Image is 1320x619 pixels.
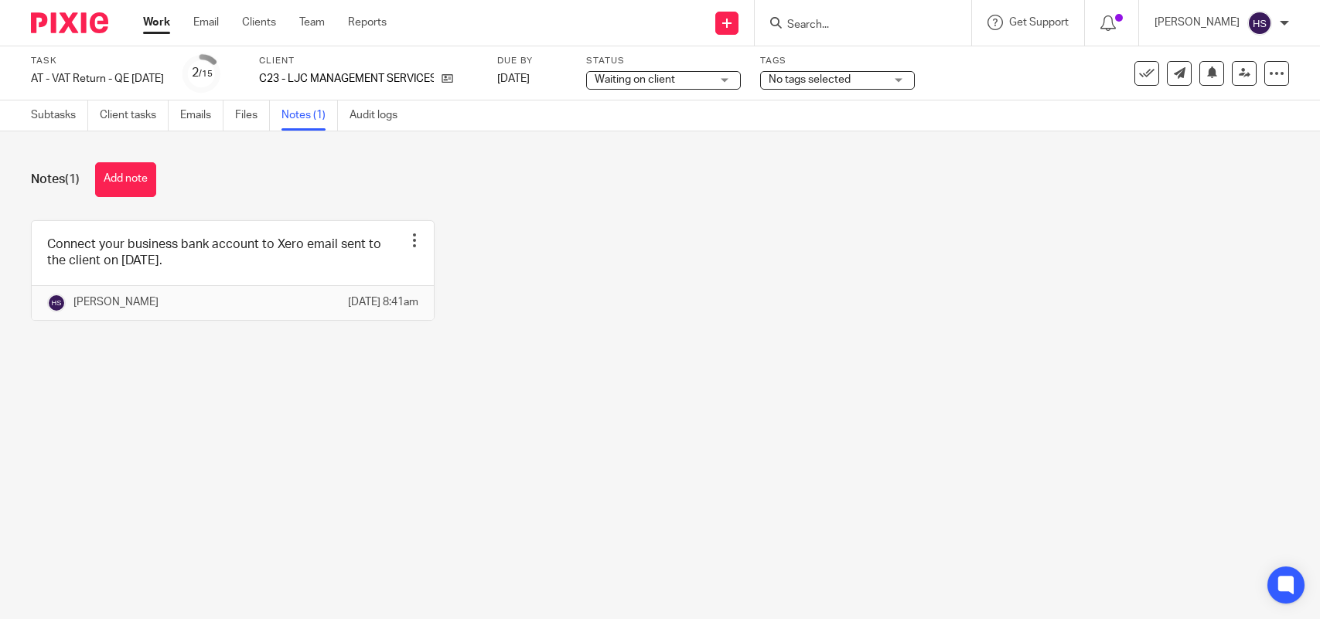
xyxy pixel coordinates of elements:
[31,172,80,188] h1: Notes
[1247,11,1272,36] img: svg%3E
[242,15,276,30] a: Clients
[1009,17,1069,28] span: Get Support
[95,162,156,197] button: Add note
[31,71,164,87] div: AT - VAT Return - QE 31-07-2025
[100,100,169,131] a: Client tasks
[31,100,88,131] a: Subtasks
[259,55,478,67] label: Client
[192,64,213,82] div: 2
[193,15,219,30] a: Email
[143,15,170,30] a: Work
[595,74,675,85] span: Waiting on client
[786,19,925,32] input: Search
[760,55,915,67] label: Tags
[259,71,434,87] p: C23 - LJC MANAGEMENT SERVICES LTD
[350,100,409,131] a: Audit logs
[73,294,159,310] p: [PERSON_NAME]
[586,55,741,67] label: Status
[348,15,387,30] a: Reports
[348,294,418,310] p: [DATE] 8:41am
[299,15,325,30] a: Team
[497,55,567,67] label: Due by
[31,55,164,67] label: Task
[281,100,338,131] a: Notes (1)
[31,12,108,33] img: Pixie
[497,73,530,84] span: [DATE]
[65,173,80,185] span: (1)
[199,70,213,78] small: /15
[235,100,270,131] a: Files
[769,74,851,85] span: No tags selected
[31,71,164,87] div: AT - VAT Return - QE [DATE]
[47,294,66,312] img: svg%3E
[180,100,223,131] a: Emails
[1155,15,1240,30] p: [PERSON_NAME]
